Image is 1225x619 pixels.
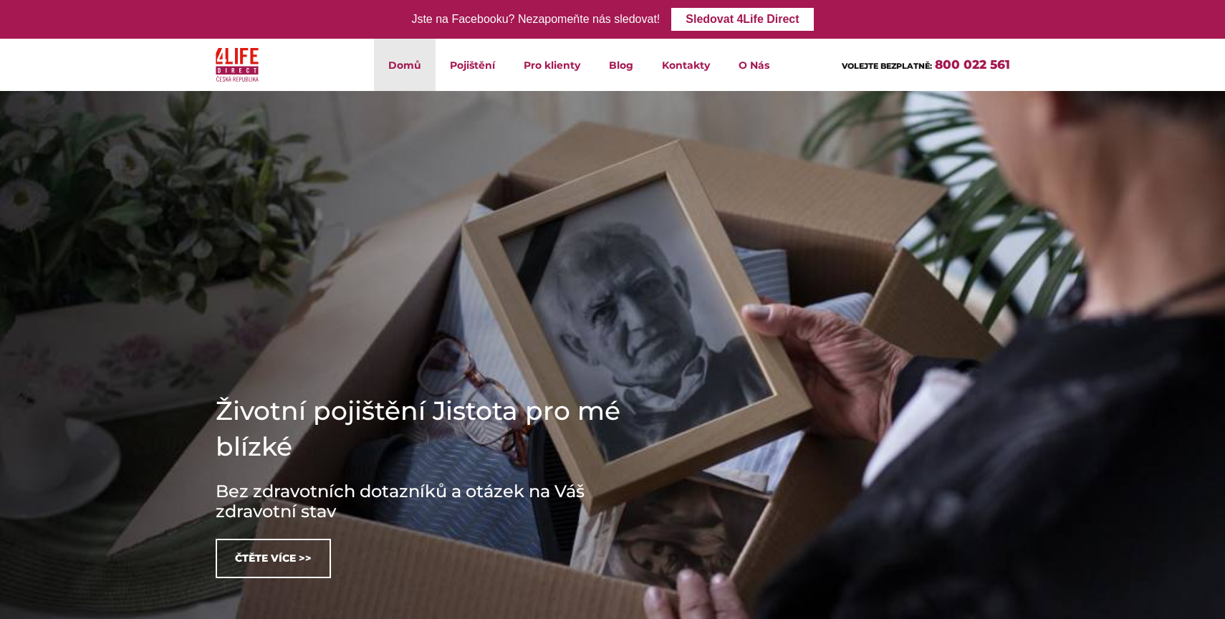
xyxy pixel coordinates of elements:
div: Jste na Facebooku? Nezapomeňte nás sledovat! [411,9,660,30]
a: 800 022 561 [935,57,1010,72]
span: VOLEJTE BEZPLATNĚ: [842,61,932,71]
h1: Životní pojištění Jistota pro mé blízké [216,393,645,464]
a: Čtěte více >> [216,539,331,578]
a: Domů [374,39,436,91]
h3: Bez zdravotních dotazníků a otázek na Váš zdravotní stav [216,481,645,522]
a: Kontakty [648,39,724,91]
a: Blog [595,39,648,91]
a: Sledovat 4Life Direct [671,8,813,31]
img: 4Life Direct Česká republika logo [216,44,259,85]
